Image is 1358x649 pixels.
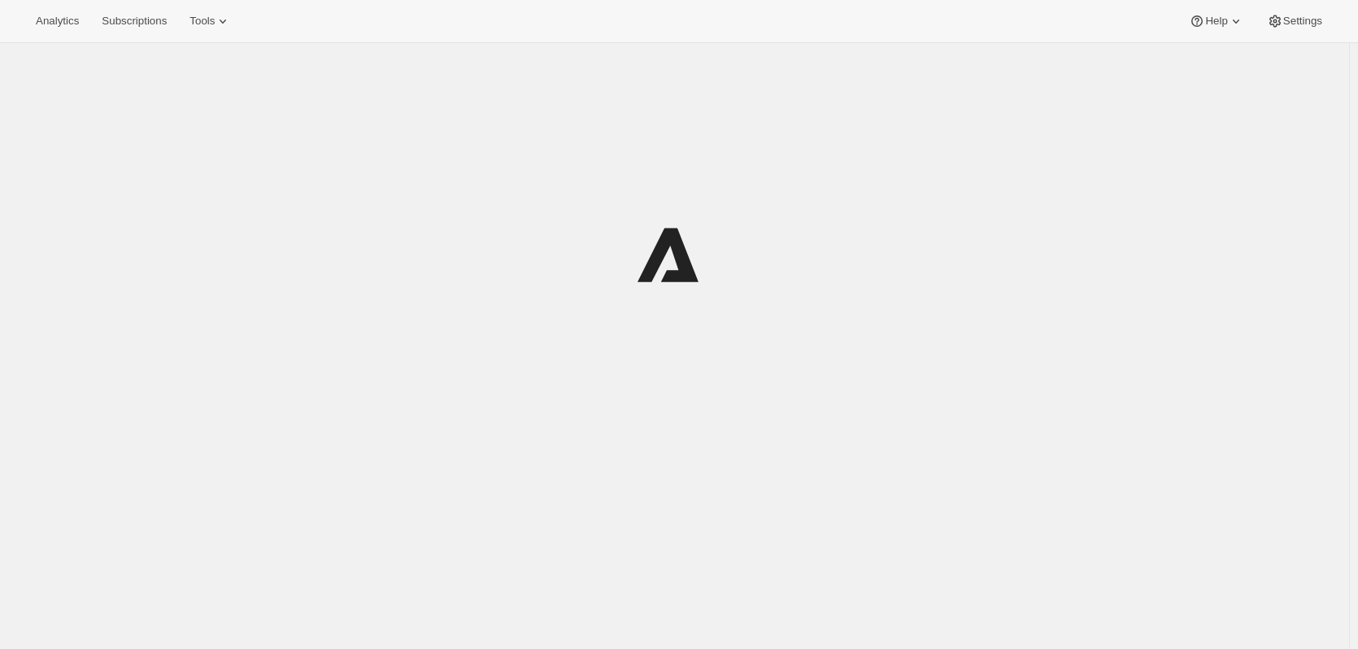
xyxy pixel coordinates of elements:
[180,10,241,33] button: Tools
[36,15,79,28] span: Analytics
[1257,10,1332,33] button: Settings
[26,10,89,33] button: Analytics
[189,15,215,28] span: Tools
[92,10,176,33] button: Subscriptions
[1179,10,1253,33] button: Help
[102,15,167,28] span: Subscriptions
[1283,15,1322,28] span: Settings
[1205,15,1227,28] span: Help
